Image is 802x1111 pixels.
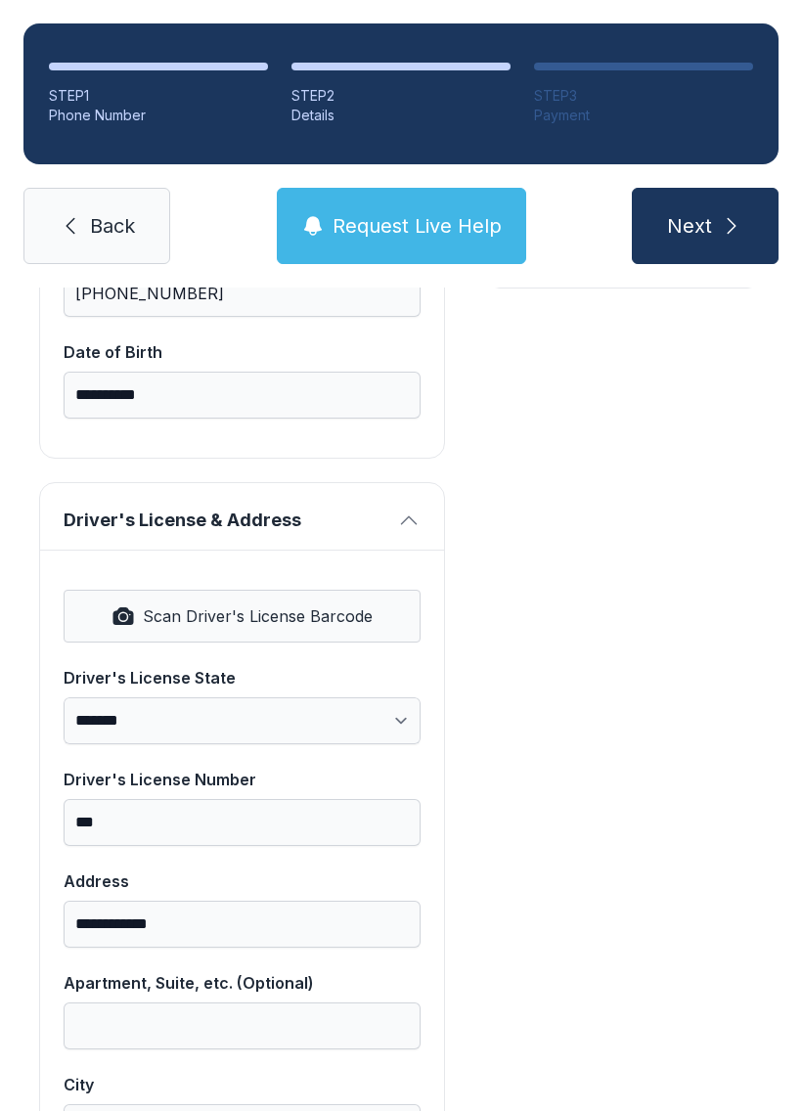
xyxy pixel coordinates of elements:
div: Driver's License State [64,666,421,689]
span: Request Live Help [333,212,502,240]
div: City [64,1073,421,1096]
div: Payment [534,106,753,125]
div: Date of Birth [64,340,421,364]
span: Driver's License & Address [64,507,389,534]
input: Apartment, Suite, etc. (Optional) [64,1002,421,1049]
span: Scan Driver's License Barcode [143,604,373,628]
span: Back [90,212,135,240]
select: Driver's License State [64,697,421,744]
input: Date of Birth [64,372,421,419]
div: STEP 2 [291,86,511,106]
button: Driver's License & Address [40,483,444,550]
div: STEP 3 [534,86,753,106]
span: Next [667,212,712,240]
input: Driver's License Number [64,799,421,846]
div: Address [64,869,421,893]
div: Apartment, Suite, etc. (Optional) [64,971,421,995]
div: Details [291,106,511,125]
div: Phone Number [49,106,268,125]
input: Cell Phone [64,270,421,317]
input: Address [64,901,421,948]
div: Driver's License Number [64,768,421,791]
div: STEP 1 [49,86,268,106]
